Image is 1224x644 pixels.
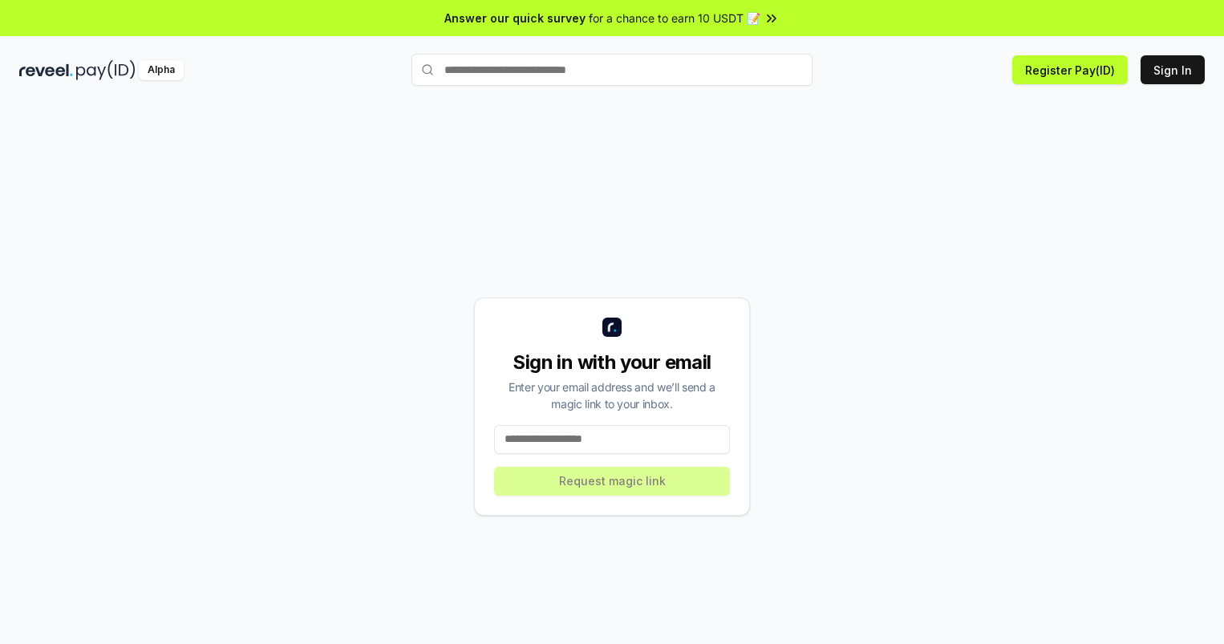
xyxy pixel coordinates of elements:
button: Sign In [1141,55,1205,84]
div: Sign in with your email [494,350,730,375]
div: Enter your email address and we’ll send a magic link to your inbox. [494,379,730,412]
img: reveel_dark [19,60,73,80]
img: pay_id [76,60,136,80]
div: Alpha [139,60,184,80]
span: Answer our quick survey [444,10,586,26]
span: for a chance to earn 10 USDT 📝 [589,10,760,26]
button: Register Pay(ID) [1012,55,1128,84]
img: logo_small [602,318,622,337]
